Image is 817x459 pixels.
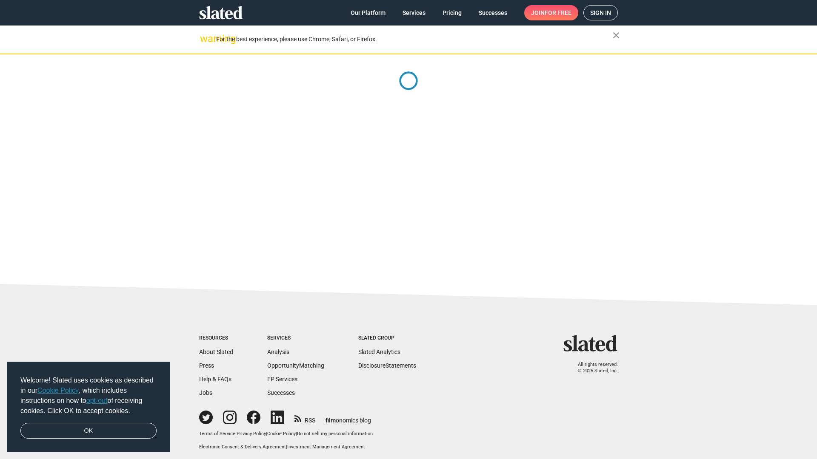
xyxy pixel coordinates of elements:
[37,387,79,394] a: Cookie Policy
[7,362,170,453] div: cookieconsent
[266,431,267,436] span: |
[237,431,266,436] a: Privacy Policy
[296,431,297,436] span: |
[235,431,237,436] span: |
[199,376,231,382] a: Help & FAQs
[358,348,400,355] a: Slated Analytics
[287,444,365,450] a: Investment Management Agreement
[531,5,571,20] span: Join
[443,5,462,20] span: Pricing
[358,335,416,342] div: Slated Group
[216,34,613,45] div: For the best experience, please use Chrome, Safari, or Firefox.
[569,362,618,374] p: All rights reserved. © 2025 Slated, Inc.
[479,5,507,20] span: Successes
[286,444,287,450] span: |
[86,397,108,404] a: opt-out
[199,335,233,342] div: Resources
[267,348,289,355] a: Analysis
[20,375,157,416] span: Welcome! Slated uses cookies as described in our , which includes instructions on how to of recei...
[358,362,416,369] a: DisclosureStatements
[583,5,618,20] a: Sign in
[199,431,235,436] a: Terms of Service
[403,5,426,20] span: Services
[199,444,286,450] a: Electronic Consent & Delivery Agreement
[294,411,315,425] a: RSS
[267,376,297,382] a: EP Services
[524,5,578,20] a: Joinfor free
[611,30,621,40] mat-icon: close
[199,389,212,396] a: Jobs
[396,5,432,20] a: Services
[472,5,514,20] a: Successes
[199,362,214,369] a: Press
[351,5,386,20] span: Our Platform
[200,34,210,44] mat-icon: warning
[344,5,392,20] a: Our Platform
[545,5,571,20] span: for free
[267,431,296,436] a: Cookie Policy
[267,389,295,396] a: Successes
[326,417,336,424] span: film
[199,348,233,355] a: About Slated
[267,362,324,369] a: OpportunityMatching
[436,5,468,20] a: Pricing
[20,423,157,439] a: dismiss cookie message
[326,410,371,425] a: filmonomics blog
[590,6,611,20] span: Sign in
[267,335,324,342] div: Services
[297,431,373,437] button: Do not sell my personal information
